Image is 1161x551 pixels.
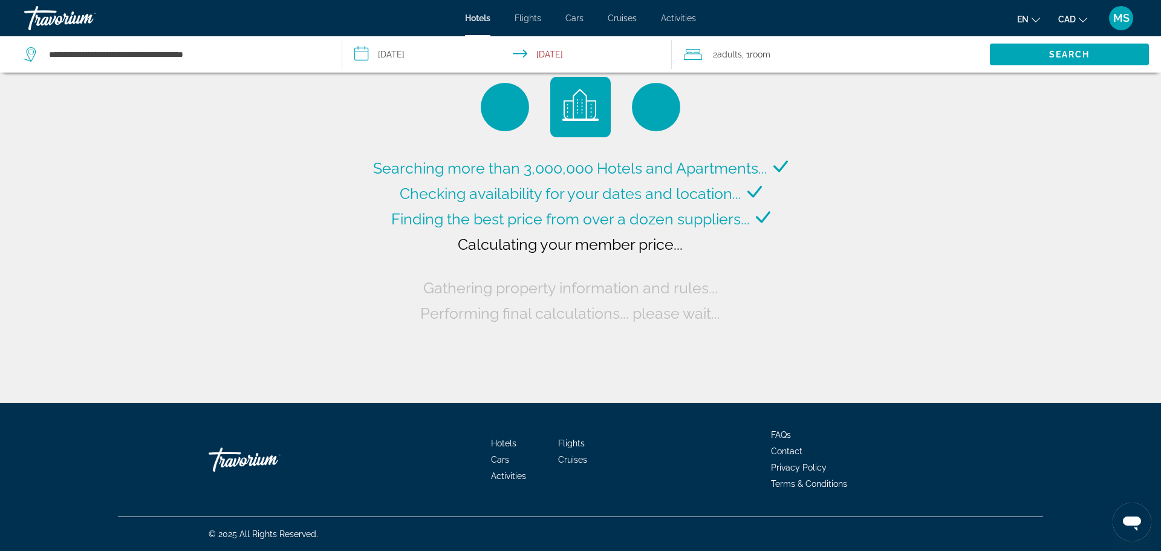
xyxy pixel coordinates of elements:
span: Gathering property information and rules... [423,279,718,297]
a: Go Home [209,442,330,478]
span: MS [1113,12,1130,24]
a: Flights [558,439,585,448]
a: Privacy Policy [771,463,827,472]
a: Cars [491,455,509,465]
button: User Menu [1105,5,1137,31]
span: , 1 [742,46,770,63]
input: Search hotel destination [48,45,324,64]
button: Search [990,44,1149,65]
span: CAD [1058,15,1076,24]
iframe: Button to launch messaging window [1113,503,1151,541]
span: Checking availability for your dates and location... [400,184,741,203]
a: Travorium [24,2,145,34]
a: Activities [661,13,696,23]
button: Change language [1017,10,1040,28]
span: en [1017,15,1029,24]
a: Cars [565,13,584,23]
a: Hotels [491,439,516,448]
a: Activities [491,471,526,481]
a: Flights [515,13,541,23]
a: Cruises [558,455,587,465]
a: Contact [771,446,802,456]
span: Search [1049,50,1090,59]
a: Terms & Conditions [771,479,847,489]
span: Adults [717,50,742,59]
span: © 2025 All Rights Reserved. [209,529,318,539]
span: 2 [713,46,742,63]
a: Hotels [465,13,490,23]
span: Searching more than 3,000,000 Hotels and Apartments... [373,159,767,177]
span: Room [750,50,770,59]
span: Calculating your member price... [458,235,683,253]
a: FAQs [771,430,791,440]
button: Travelers: 2 adults, 0 children [672,36,990,73]
button: Select check in and out date [342,36,672,73]
a: Cruises [608,13,637,23]
span: Performing final calculations... please wait... [420,304,720,322]
span: Finding the best price from over a dozen suppliers... [391,210,750,228]
button: Change currency [1058,10,1087,28]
